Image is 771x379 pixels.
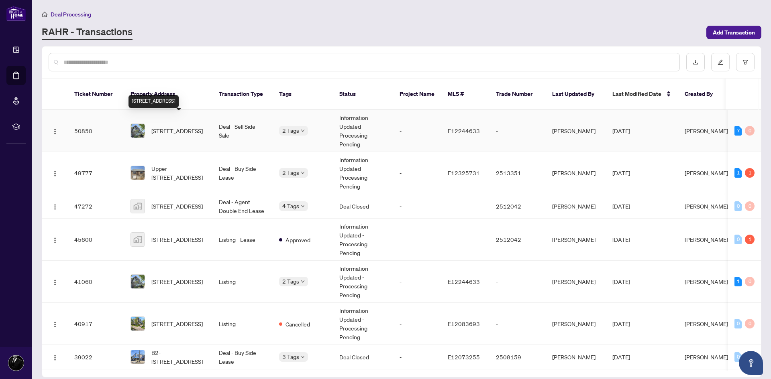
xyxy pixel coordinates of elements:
img: Logo [52,321,58,328]
th: Last Modified Date [606,79,678,110]
img: Logo [52,204,58,210]
td: [PERSON_NAME] [546,110,606,152]
span: [DATE] [612,236,630,243]
td: 45600 [68,219,124,261]
th: MLS # [441,79,490,110]
span: E12083693 [448,320,480,327]
span: Cancelled [286,320,310,328]
img: thumbnail-img [131,233,145,246]
span: Add Transaction [713,26,755,39]
td: - [393,194,441,219]
th: Created By [678,79,726,110]
td: [PERSON_NAME] [546,345,606,369]
span: Deal Processing [51,11,91,18]
img: Logo [52,355,58,361]
div: 0 [734,235,742,244]
td: 2513351 [490,152,546,194]
img: Logo [52,170,58,177]
td: 2512042 [490,219,546,261]
img: thumbnail-img [131,199,145,213]
span: 2 Tags [282,277,299,286]
img: Logo [52,279,58,286]
td: - [490,303,546,345]
div: 1 [734,277,742,286]
span: [PERSON_NAME] [685,278,728,285]
button: Open asap [739,351,763,375]
div: 1 [734,168,742,178]
img: thumbnail-img [131,317,145,330]
div: 0 [734,352,742,362]
th: Property Address [124,79,212,110]
span: [DATE] [612,278,630,285]
span: [STREET_ADDRESS] [151,202,203,211]
button: Logo [49,200,61,213]
div: 0 [734,319,742,328]
td: - [393,152,441,194]
span: down [301,280,305,284]
button: download [686,53,705,71]
img: thumbnail-img [131,124,145,138]
img: thumbnail-img [131,350,145,364]
span: [PERSON_NAME] [685,353,728,361]
td: - [393,303,441,345]
th: Status [333,79,393,110]
th: Tags [273,79,333,110]
span: 2 Tags [282,168,299,177]
th: Trade Number [490,79,546,110]
td: Listing [212,303,273,345]
button: filter [736,53,755,71]
span: E12244633 [448,278,480,285]
span: 3 Tags [282,352,299,361]
span: [STREET_ADDRESS] [151,235,203,244]
td: [PERSON_NAME] [546,261,606,303]
td: - [490,110,546,152]
td: - [490,261,546,303]
div: 0 [745,201,755,211]
button: Logo [49,317,61,330]
div: 0 [745,319,755,328]
button: Logo [49,351,61,363]
td: [PERSON_NAME] [546,303,606,345]
td: Information Updated - Processing Pending [333,261,393,303]
td: 2508159 [490,345,546,369]
span: [PERSON_NAME] [685,236,728,243]
span: down [301,355,305,359]
span: download [693,59,698,65]
td: Deal - Buy Side Lease [212,152,273,194]
td: Listing [212,261,273,303]
button: Logo [49,166,61,179]
td: - [393,261,441,303]
span: down [301,129,305,133]
td: - [393,219,441,261]
td: 50850 [68,110,124,152]
td: 39022 [68,345,124,369]
td: Information Updated - Processing Pending [333,303,393,345]
th: Transaction Type [212,79,273,110]
td: 40917 [68,303,124,345]
span: [PERSON_NAME] [685,169,728,176]
span: E12244633 [448,127,480,134]
td: 49777 [68,152,124,194]
span: [DATE] [612,127,630,134]
td: Information Updated - Processing Pending [333,110,393,152]
td: Information Updated - Processing Pending [333,152,393,194]
span: B2-[STREET_ADDRESS] [151,348,206,366]
td: Deal - Sell Side Sale [212,110,273,152]
span: down [301,204,305,208]
span: Approved [286,235,310,244]
td: Information Updated - Processing Pending [333,219,393,261]
span: [STREET_ADDRESS] [151,126,203,135]
span: E12073255 [448,353,480,361]
span: [DATE] [612,320,630,327]
span: 2 Tags [282,126,299,135]
th: Last Updated By [546,79,606,110]
button: Logo [49,124,61,137]
span: [STREET_ADDRESS] [151,277,203,286]
img: Profile Icon [8,355,24,371]
td: [PERSON_NAME] [546,152,606,194]
span: [DATE] [612,203,630,210]
img: thumbnail-img [131,275,145,288]
td: - [393,345,441,369]
div: 7 [734,126,742,136]
div: 1 [745,235,755,244]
